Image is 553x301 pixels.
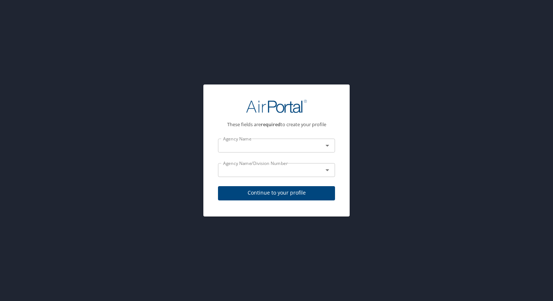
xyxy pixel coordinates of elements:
p: These fields are to create your profile [218,122,335,127]
strong: required [261,121,281,128]
button: Open [322,165,332,175]
button: Open [322,140,332,151]
button: Continue to your profile [218,186,335,200]
img: AirPortal Logo [246,99,307,113]
span: Continue to your profile [224,188,329,197]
